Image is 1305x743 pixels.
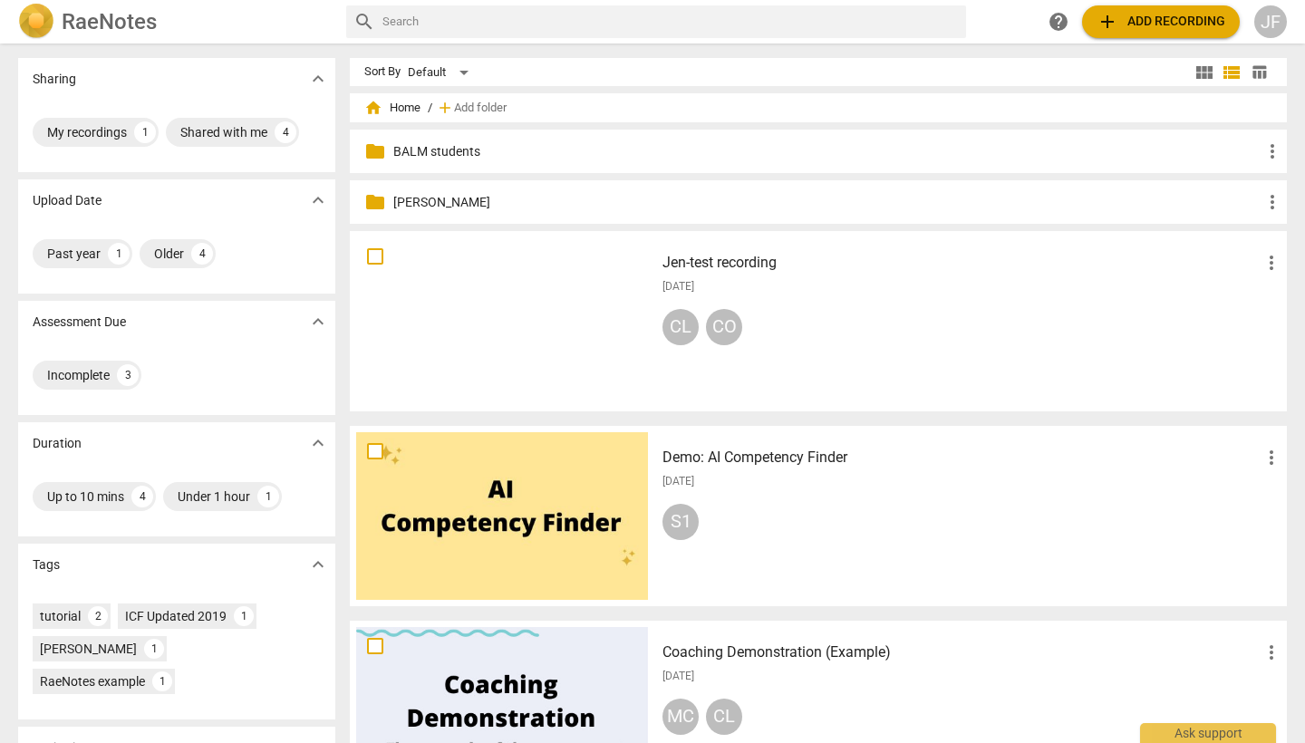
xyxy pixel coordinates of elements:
a: Demo: AI Competency Finder[DATE]S1 [356,432,1281,600]
span: view_module [1194,62,1215,83]
div: Under 1 hour [178,487,250,506]
div: 1 [144,639,164,659]
div: tutorial [40,607,81,625]
div: RaeNotes example [40,672,145,690]
span: Add recording [1097,11,1225,33]
button: Show more [304,308,332,335]
h3: Coaching Demonstration (Example) [662,642,1261,663]
img: Logo [18,4,54,40]
span: Add folder [454,101,507,115]
div: Up to 10 mins [47,487,124,506]
span: [DATE] [662,279,694,294]
span: more_vert [1261,642,1282,663]
div: Sort By [364,65,401,79]
a: Help [1042,5,1075,38]
span: / [428,101,432,115]
input: Search [382,7,959,36]
h2: RaeNotes [62,9,157,34]
div: CO [706,309,742,345]
button: Show more [304,551,332,578]
p: Upload Date [33,191,101,210]
span: expand_more [307,68,329,90]
p: BALM students [393,142,1261,161]
span: add [1097,11,1118,33]
div: 4 [275,121,296,143]
span: search [353,11,375,33]
button: Table view [1245,59,1272,86]
span: expand_more [307,432,329,454]
div: CL [662,309,699,345]
button: Show more [304,65,332,92]
span: expand_more [307,189,329,211]
p: Sharing [33,70,76,89]
span: view_list [1221,62,1242,83]
span: help [1048,11,1069,33]
span: more_vert [1261,191,1283,213]
div: MC [662,699,699,735]
h3: Jen-test recording [662,252,1261,274]
button: Show more [304,429,332,457]
div: 1 [257,486,279,507]
a: LogoRaeNotes [18,4,332,40]
span: add [436,99,454,117]
span: more_vert [1261,447,1282,468]
div: Ask support [1140,723,1276,743]
div: 1 [108,243,130,265]
p: Assessment Due [33,313,126,332]
span: [DATE] [662,669,694,684]
h3: Demo: AI Competency Finder [662,447,1261,468]
span: folder [364,140,386,162]
div: Incomplete [47,366,110,384]
a: Jen-test recording[DATE]CLCO [356,237,1281,405]
div: [PERSON_NAME] [40,640,137,658]
p: Duration [33,434,82,453]
p: Tags [33,555,60,574]
span: more_vert [1261,140,1283,162]
span: table_chart [1251,63,1268,81]
span: expand_more [307,554,329,575]
p: Gina L. [393,193,1261,212]
div: S1 [662,504,699,540]
button: List view [1218,59,1245,86]
div: 1 [134,121,156,143]
span: [DATE] [662,474,694,489]
div: 1 [234,606,254,626]
span: expand_more [307,311,329,333]
div: CL [706,699,742,735]
div: Shared with me [180,123,267,141]
button: Upload [1082,5,1240,38]
button: Show more [304,187,332,214]
div: Older [154,245,184,263]
div: Past year [47,245,101,263]
div: 1 [152,671,172,691]
div: ICF Updated 2019 [125,607,227,625]
div: 4 [191,243,213,265]
div: 3 [117,364,139,386]
div: My recordings [47,123,127,141]
span: more_vert [1261,252,1282,274]
div: Default [408,58,475,87]
span: home [364,99,382,117]
div: 4 [131,486,153,507]
span: folder [364,191,386,213]
span: Home [364,99,420,117]
button: JF [1254,5,1287,38]
div: 2 [88,606,108,626]
button: Tile view [1191,59,1218,86]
